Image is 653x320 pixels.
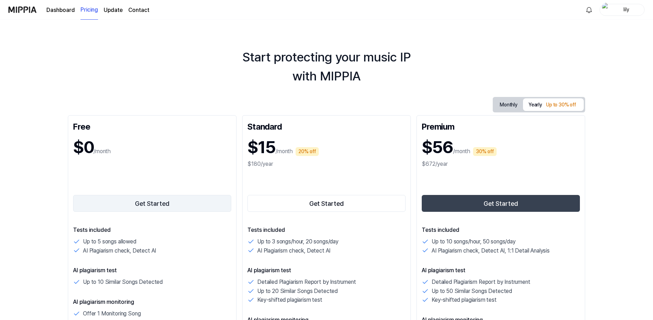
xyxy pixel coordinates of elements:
a: Contact [128,6,149,14]
p: Up to 50 Similar Songs Detected [432,287,512,296]
div: Premium [422,120,580,132]
p: AI Plagiarism check, Detect AI [257,246,330,255]
h1: $56 [422,135,453,160]
p: Key-shifted plagiarism test [257,295,322,305]
p: AI Plagiarism check, Detect AI, 1:1 Detail Analysis [432,246,550,255]
h1: $15 [247,135,276,160]
p: Key-shifted plagiarism test [432,295,497,305]
a: Get Started [422,194,580,213]
div: Standard [247,120,406,132]
button: Get Started [422,195,580,212]
p: Up to 10 Similar Songs Detected [83,277,163,287]
div: 30% off [473,147,497,156]
p: AI plagiarism test [73,266,231,275]
button: Get Started [247,195,406,212]
button: Monthly [494,98,523,111]
p: AI Plagiarism check, Detect AI [83,246,156,255]
p: AI plagiarism test [422,266,580,275]
p: Tests included [247,226,406,234]
button: profilelily [600,4,645,16]
p: Tests included [422,226,580,234]
p: Up to 3 songs/hour, 20 songs/day [257,237,338,246]
div: Free [73,120,231,132]
button: Get Started [73,195,231,212]
h1: $0 [73,135,93,160]
p: Detailed Plagiarism Report by Instrument [257,277,356,287]
button: Yearly [523,98,584,111]
p: Offer 1 Monitoring Song [83,309,141,318]
p: Detailed Plagiarism Report by Instrument [432,277,530,287]
div: 20% off [296,147,319,156]
img: 알림 [585,6,593,14]
p: AI plagiarism monitoring [73,298,231,306]
p: Up to 10 songs/hour, 50 songs/day [432,237,516,246]
p: /month [93,147,111,156]
a: Pricing [80,0,98,20]
a: Get Started [73,194,231,213]
p: Up to 5 songs allowed [83,237,136,246]
p: Tests included [73,226,231,234]
a: Get Started [247,194,406,213]
div: Up to 30% off [544,100,578,110]
div: $672/year [422,160,580,168]
p: /month [276,147,293,156]
a: Dashboard [46,6,75,14]
div: lily [613,6,640,13]
p: /month [453,147,470,156]
div: $180/year [247,160,406,168]
img: profile [602,3,610,17]
p: Up to 20 Similar Songs Detected [257,287,338,296]
a: Update [104,6,123,14]
p: AI plagiarism test [247,266,406,275]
